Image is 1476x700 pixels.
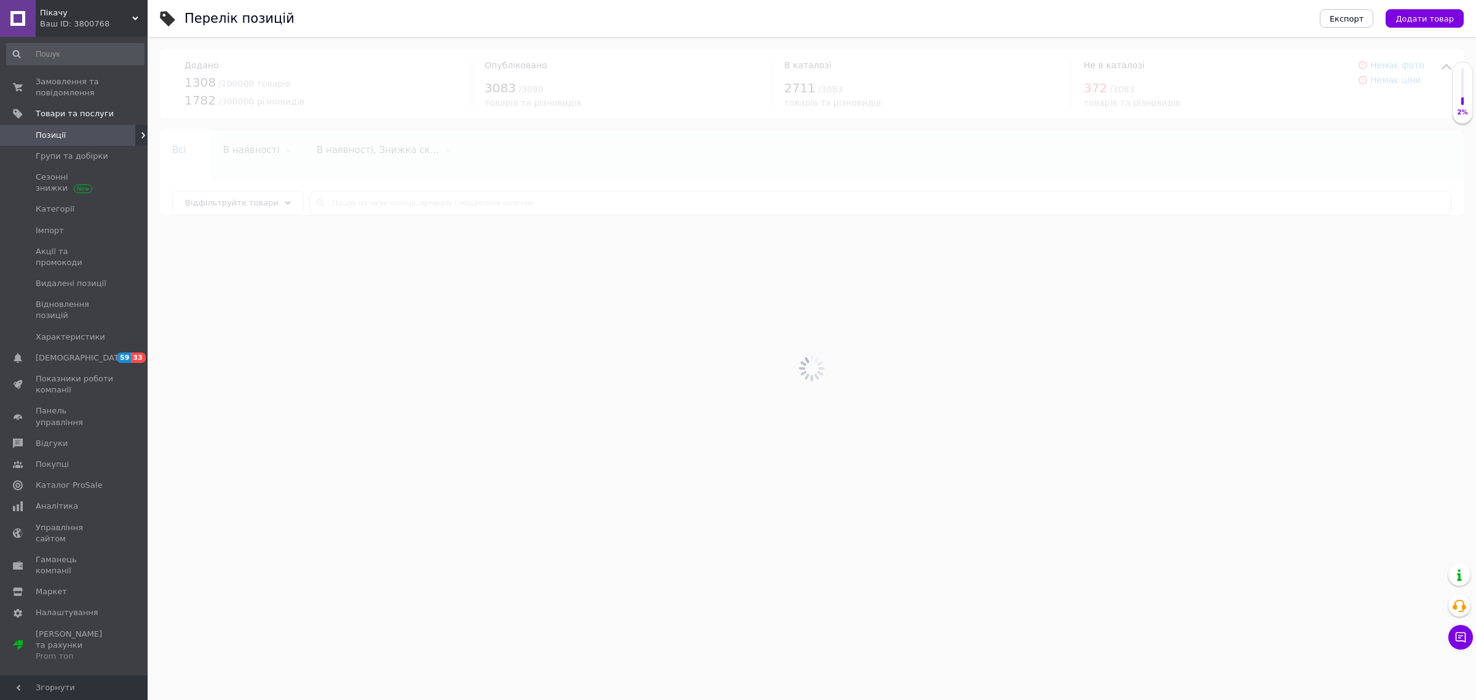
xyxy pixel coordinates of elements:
[6,43,145,65] input: Пошук
[36,522,114,544] span: Управління сайтом
[36,554,114,576] span: Гаманець компанії
[36,172,114,194] span: Сезонні знижки
[36,76,114,98] span: Замовлення та повідомлення
[40,7,132,18] span: Пікачу
[36,480,102,491] span: Каталог ProSale
[36,108,114,119] span: Товари та послуги
[1386,9,1464,28] button: Додати товар
[36,629,114,662] span: [PERSON_NAME] та рахунки
[36,299,114,321] span: Відновлення позицій
[36,459,69,470] span: Покупці
[36,246,114,268] span: Акції та промокоди
[36,586,67,597] span: Маркет
[36,607,98,618] span: Налаштування
[131,352,145,363] span: 33
[36,501,78,512] span: Аналітика
[40,18,148,30] div: Ваш ID: 3800768
[184,12,295,25] div: Перелік позицій
[36,332,105,343] span: Характеристики
[36,130,66,141] span: Позиції
[1395,14,1454,23] span: Додати товар
[36,151,108,162] span: Групи та добірки
[36,225,64,236] span: Імпорт
[1448,625,1473,650] button: Чат з покупцем
[1330,14,1364,23] span: Експорт
[36,438,68,449] span: Відгуки
[36,373,114,396] span: Показники роботи компанії
[1320,9,1374,28] button: Експорт
[117,352,131,363] span: 59
[1453,108,1472,117] div: 2%
[36,405,114,428] span: Панель управління
[36,352,127,364] span: [DEMOGRAPHIC_DATA]
[36,204,74,215] span: Категорії
[36,278,106,289] span: Видалені позиції
[36,651,114,662] div: Prom топ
